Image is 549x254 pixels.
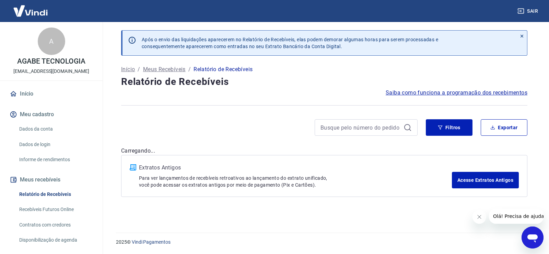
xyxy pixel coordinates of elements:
iframe: Mensagem da empresa [489,209,544,224]
a: Meus Recebíveis [143,65,186,74]
p: [EMAIL_ADDRESS][DOMAIN_NAME] [13,68,89,75]
div: A [38,27,65,55]
h4: Relatório de Recebíveis [121,75,527,89]
a: Disponibilização de agenda [16,233,94,247]
button: Exportar [481,119,527,136]
p: Para ver lançamentos de recebíveis retroativos ao lançamento do extrato unificado, você pode aces... [139,175,452,188]
a: Início [121,65,135,74]
p: / [138,65,140,74]
p: Após o envio das liquidações aparecerem no Relatório de Recebíveis, elas podem demorar algumas ho... [142,36,438,50]
a: Acesse Extratos Antigos [452,172,519,188]
input: Busque pelo número do pedido [320,122,401,133]
iframe: Fechar mensagem [472,210,486,224]
button: Sair [516,5,541,18]
p: / [188,65,191,74]
a: Vindi Pagamentos [132,239,171,245]
a: Recebíveis Futuros Online [16,202,94,217]
button: Meus recebíveis [8,172,94,187]
p: Extratos Antigos [139,164,452,172]
img: Vindi [8,0,53,21]
button: Filtros [426,119,472,136]
p: Carregando... [121,147,527,155]
a: Contratos com credores [16,218,94,232]
p: AGABE TECNOLOGIA [17,58,85,65]
a: Dados da conta [16,122,94,136]
a: Informe de rendimentos [16,153,94,167]
a: Início [8,86,94,101]
span: Olá! Precisa de ajuda? [4,5,58,10]
p: 2025 © [116,239,533,246]
p: Relatório de Recebíveis [194,65,253,74]
a: Relatório de Recebíveis [16,187,94,201]
button: Meu cadastro [8,107,94,122]
a: Saiba como funciona a programação dos recebimentos [386,89,527,97]
a: Dados de login [16,137,94,152]
img: ícone [130,164,136,170]
iframe: Botão para abrir a janela de mensagens [522,227,544,249]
